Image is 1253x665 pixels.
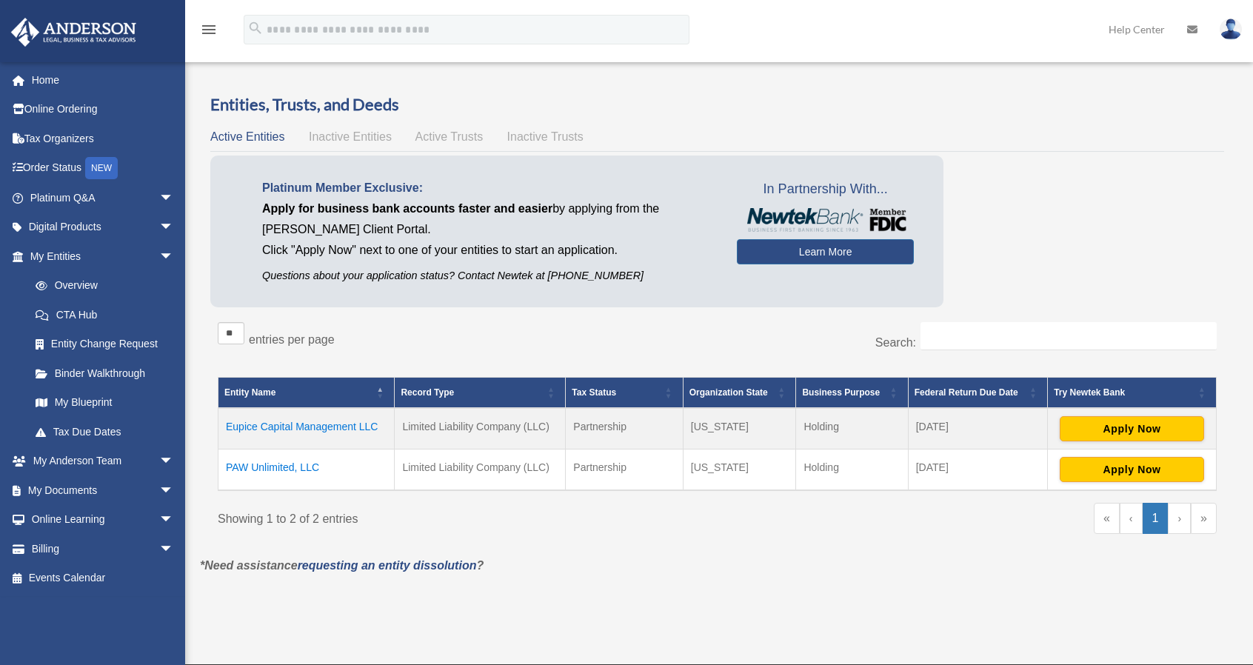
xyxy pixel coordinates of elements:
[21,330,189,359] a: Entity Change Request
[744,208,906,232] img: NewtekBankLogoSM.png
[224,387,275,398] span: Entity Name
[218,377,395,408] th: Entity Name: Activate to invert sorting
[200,559,484,572] em: *Need assistance ?
[85,157,118,179] div: NEW
[395,408,566,450] td: Limited Liability Company (LLC)
[262,198,715,240] p: by applying from the [PERSON_NAME] Client Portal.
[683,377,796,408] th: Organization State: Activate to sort
[1220,19,1242,40] img: User Pic
[10,534,196,564] a: Billingarrow_drop_down
[210,93,1224,116] h3: Entities, Trusts, and Deeds
[10,564,196,593] a: Events Calendar
[159,475,189,506] span: arrow_drop_down
[796,408,908,450] td: Holding
[683,449,796,490] td: [US_STATE]
[737,239,914,264] a: Learn More
[159,241,189,272] span: arrow_drop_down
[875,336,916,349] label: Search:
[1048,377,1217,408] th: Try Newtek Bank : Activate to sort
[10,475,196,505] a: My Documentsarrow_drop_down
[262,240,715,261] p: Click "Apply Now" next to one of your entities to start an application.
[10,213,196,242] a: Digital Productsarrow_drop_down
[1094,503,1120,534] a: First
[683,408,796,450] td: [US_STATE]
[915,387,1018,398] span: Federal Return Due Date
[10,241,189,271] a: My Entitiesarrow_drop_down
[566,408,683,450] td: Partnership
[566,449,683,490] td: Partnership
[159,183,189,213] span: arrow_drop_down
[10,505,196,535] a: Online Learningarrow_drop_down
[1060,457,1204,482] button: Apply Now
[309,130,392,143] span: Inactive Entities
[10,183,196,213] a: Platinum Q&Aarrow_drop_down
[507,130,584,143] span: Inactive Trusts
[7,18,141,47] img: Anderson Advisors Platinum Portal
[21,271,181,301] a: Overview
[566,377,683,408] th: Tax Status: Activate to sort
[159,447,189,477] span: arrow_drop_down
[298,559,477,572] a: requesting an entity dissolution
[262,202,552,215] span: Apply for business bank accounts faster and easier
[1054,384,1194,401] div: Try Newtek Bank
[1191,503,1217,534] a: Last
[21,388,189,418] a: My Blueprint
[796,449,908,490] td: Holding
[689,387,768,398] span: Organization State
[218,408,395,450] td: Eupice Capital Management LLC
[572,387,616,398] span: Tax Status
[1143,503,1169,534] a: 1
[218,503,706,529] div: Showing 1 to 2 of 2 entries
[802,387,880,398] span: Business Purpose
[247,20,264,36] i: search
[1168,503,1191,534] a: Next
[200,21,218,39] i: menu
[218,449,395,490] td: PAW Unlimited, LLC
[262,267,715,285] p: Questions about your application status? Contact Newtek at [PHONE_NUMBER]
[1060,416,1204,441] button: Apply Now
[21,358,189,388] a: Binder Walkthrough
[262,178,715,198] p: Platinum Member Exclusive:
[395,449,566,490] td: Limited Liability Company (LLC)
[249,333,335,346] label: entries per page
[401,387,454,398] span: Record Type
[737,178,914,201] span: In Partnership With...
[200,26,218,39] a: menu
[395,377,566,408] th: Record Type: Activate to sort
[159,534,189,564] span: arrow_drop_down
[10,65,196,95] a: Home
[159,213,189,243] span: arrow_drop_down
[10,447,196,476] a: My Anderson Teamarrow_drop_down
[1120,503,1143,534] a: Previous
[21,417,189,447] a: Tax Due Dates
[210,130,284,143] span: Active Entities
[159,505,189,535] span: arrow_drop_down
[10,124,196,153] a: Tax Organizers
[415,130,484,143] span: Active Trusts
[908,377,1047,408] th: Federal Return Due Date: Activate to sort
[796,377,908,408] th: Business Purpose: Activate to sort
[10,95,196,124] a: Online Ordering
[908,408,1047,450] td: [DATE]
[21,300,189,330] a: CTA Hub
[10,153,196,184] a: Order StatusNEW
[908,449,1047,490] td: [DATE]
